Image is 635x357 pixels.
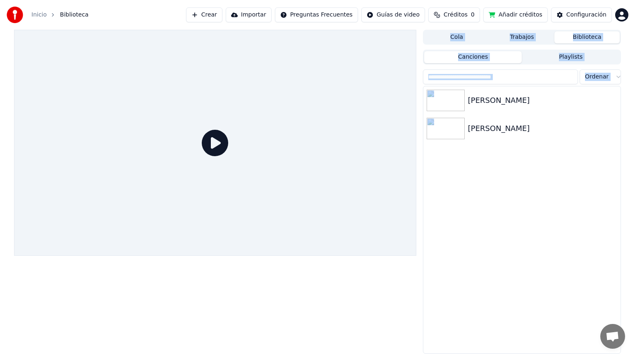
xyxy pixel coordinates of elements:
img: youka [7,7,23,23]
button: Importar [226,7,272,22]
button: Cola [424,31,489,43]
div: [PERSON_NAME] [468,123,617,134]
button: Guías de video [361,7,425,22]
button: Crear [186,7,222,22]
button: Biblioteca [554,31,620,43]
button: Trabajos [489,31,555,43]
div: Chat abierto [600,324,625,349]
div: [PERSON_NAME] [468,95,617,106]
button: Créditos0 [428,7,480,22]
span: 0 [471,11,475,19]
button: Canciones [424,51,522,63]
span: Biblioteca [60,11,88,19]
span: Ordenar [585,73,609,81]
div: Configuración [566,11,606,19]
button: Configuración [551,7,612,22]
span: Créditos [444,11,468,19]
nav: breadcrumb [31,11,88,19]
a: Inicio [31,11,47,19]
button: Preguntas Frecuentes [275,7,358,22]
button: Playlists [522,51,620,63]
button: Añadir créditos [483,7,548,22]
